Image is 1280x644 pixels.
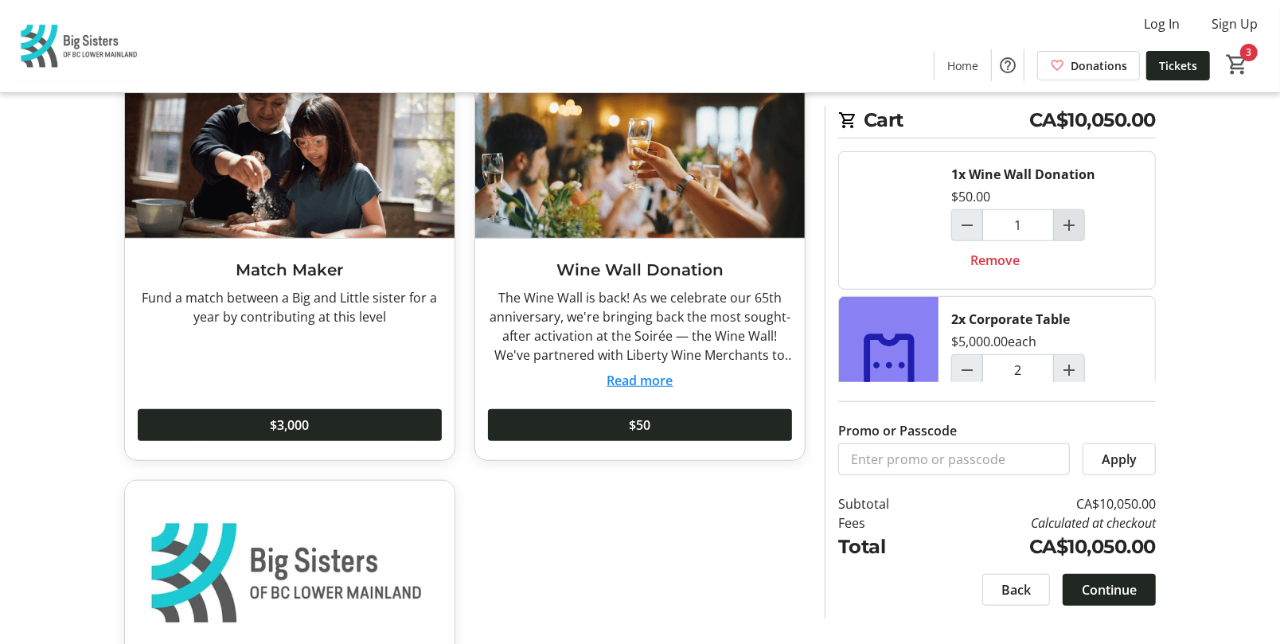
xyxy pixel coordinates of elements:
[838,513,930,533] td: Fees
[1199,11,1270,37] button: Sign Up
[10,6,151,86] img: Big Sisters of BC Lower Mainland's Logo
[838,443,1070,475] input: Enter promo or passcode
[1131,11,1192,37] button: Log In
[1037,51,1140,80] a: Donations
[1102,450,1137,469] span: Apply
[982,574,1050,606] button: Back
[947,57,978,74] span: Home
[271,416,310,435] span: $3,000
[607,371,673,390] button: Read more
[138,409,442,441] button: $3,000
[838,494,930,513] td: Subtotal
[475,53,805,238] img: Wine Wall Donation
[1029,106,1156,135] span: CA$10,050.00
[1223,50,1251,79] button: Cart
[839,152,939,289] img: Wine Wall Donation
[630,416,651,435] span: $50
[1082,580,1137,599] span: Continue
[488,288,792,365] div: The Wine Wall is back! As we celebrate our 65th anniversary, we're bringing back the most sought-...
[1001,580,1031,599] span: Back
[951,310,1070,329] div: 2x Corporate Table
[138,258,442,282] h3: Match Maker
[1144,14,1180,33] span: Log In
[1146,51,1210,80] a: Tickets
[1071,57,1127,74] span: Donations
[488,409,792,441] button: $50
[138,288,442,326] div: Fund a match between a Big and Little sister for a year by contributing at this level
[930,533,1157,561] td: CA$10,050.00
[838,106,1156,139] h2: Cart
[930,513,1157,533] td: Calculated at checkout
[838,533,930,561] td: Total
[930,494,1157,513] td: CA$10,050.00
[951,244,1039,276] button: Remove
[951,332,1036,351] div: $5,000.00 each
[982,354,1054,386] input: Corporate Table Quantity
[125,53,455,238] img: Match Maker
[952,210,982,240] button: Decrement by one
[1054,210,1084,240] button: Increment by one
[1063,574,1156,606] button: Continue
[1083,443,1156,475] button: Apply
[951,165,1095,184] div: 1x Wine Wall Donation
[992,49,1024,81] button: Help
[951,187,990,206] div: $50.00
[982,209,1054,241] input: Wine Wall Donation Quantity
[952,355,982,385] button: Decrement by one
[970,251,1020,270] span: Remove
[838,421,957,440] label: Promo or Passcode
[1212,14,1258,33] span: Sign Up
[488,258,792,282] h3: Wine Wall Donation
[1159,57,1197,74] span: Tickets
[935,51,991,80] a: Home
[1054,355,1084,385] button: Increment by one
